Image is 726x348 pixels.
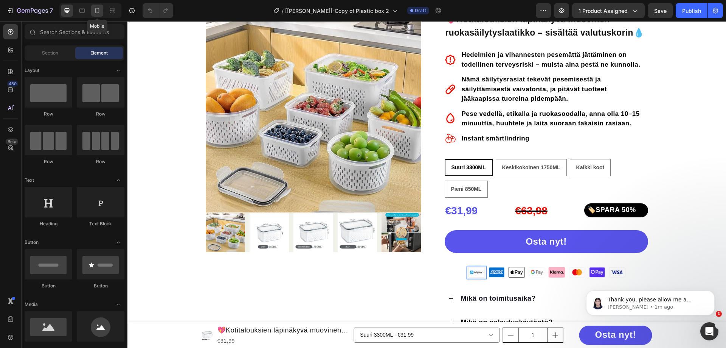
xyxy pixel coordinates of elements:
button: 1 product assigned [572,3,645,18]
div: Publish [682,7,701,15]
iframe: Intercom notifications message [575,275,726,328]
span: Kaikki koot [449,143,477,149]
div: €31,99 [317,182,381,197]
div: Row [25,158,72,165]
button: increment [420,307,436,321]
div: Row [25,111,72,117]
span: Save [654,8,667,14]
div: €63,98 [387,182,451,197]
span: Suuri 3300ML [324,143,358,149]
button: Publish [676,3,707,18]
span: [[PERSON_NAME]]-Copy of Plastic box 2 [285,7,389,15]
iframe: Intercom live chat [700,322,718,340]
div: Text Block [77,220,124,227]
span: Toggle open [112,174,124,186]
button: Save [648,3,673,18]
p: 7 [50,6,53,15]
button: Osta nyt! [317,209,521,232]
span: Layout [25,67,39,74]
div: Undo/Redo [143,3,173,18]
span: Keskikokoinen 1750ML [375,143,433,149]
span: Button [25,239,39,246]
input: quantity [391,307,420,321]
iframe: Design area [127,21,726,348]
strong: 🏷️SPARA 50% [460,185,509,192]
strong: Nämä säilytysrasiat tekevät pesemisestä ja säilyttämisestä vaivatonta, ja pitävät tuotteet jääkaa... [334,55,479,81]
span: Osta nyt! [468,308,509,318]
span: Text [25,177,34,184]
span: Mikä on toimitusaika? [334,273,409,281]
button: 7 [3,3,56,18]
span: 1 [716,311,722,317]
strong: Hedelmien ja vihannesten pesemättä jättäminen on todellinen terveysriski – muista aina pestä ne k... [334,30,513,47]
span: Section [42,50,58,56]
span: Toggle open [112,236,124,248]
strong: Instant smärtlindring [334,114,402,121]
span: 1 product assigned [579,7,628,15]
img: gempages_545851890361959283-3d792939-c160-489f-a50e-cf308927755e.png [332,241,505,263]
span: Toggle open [112,64,124,76]
div: Button [25,282,72,289]
span: Mikä on palautuskäytäntö? [334,297,426,305]
a: Osta nyt! [451,304,524,324]
span: Draft [415,7,426,14]
strong: Pese vedellä, etikalla ja ruokasoodalla, anna olla 10–15 minuuttia, huuhtele ja laita suoraan tak... [334,89,512,106]
span: / [282,7,284,15]
span: Pieni 850ML [324,165,354,171]
div: Heading [25,220,72,227]
span: Media [25,301,38,308]
div: Osta nyt! [398,214,439,227]
div: Beta [6,139,18,145]
div: 450 [7,81,18,87]
span: Toggle open [112,298,124,311]
input: Search Sections & Elements [25,24,124,39]
div: Row [77,111,124,117]
span: Element [90,50,108,56]
button: decrement [376,307,391,321]
div: Button [77,282,124,289]
div: Row [77,158,124,165]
